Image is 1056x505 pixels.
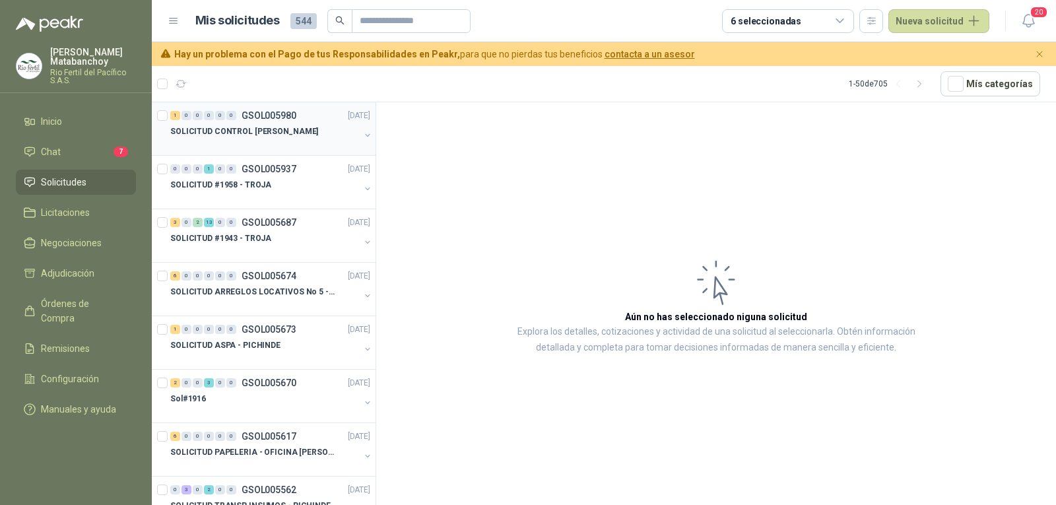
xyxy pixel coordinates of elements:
p: GSOL005980 [242,111,296,120]
p: GSOL005937 [242,164,296,174]
div: 1 [204,164,214,174]
div: 2 [204,485,214,494]
button: 20 [1016,9,1040,33]
p: SOLICITUD #1958 - TROJA [170,179,271,191]
a: 2 0 0 3 0 0 GSOL005670[DATE] Sol#1916 [170,375,373,417]
a: Manuales y ayuda [16,397,136,422]
p: [DATE] [348,163,370,176]
div: 0 [226,325,236,334]
a: contacta a un asesor [605,49,695,59]
div: 6 seleccionadas [731,14,801,28]
p: SOLICITUD CONTROL [PERSON_NAME] [170,125,318,138]
div: 0 [181,271,191,281]
p: SOLICITUD PAPELERIA - OFICINA [PERSON_NAME] [170,446,335,459]
span: Chat [41,145,61,159]
h1: Mis solicitudes [195,11,280,30]
div: 3 [181,485,191,494]
div: 0 [193,485,203,494]
p: SOLICITUD #1943 - TROJA [170,232,271,245]
div: 0 [193,111,203,120]
div: 13 [204,218,214,227]
span: Inicio [41,114,62,129]
div: 0 [215,325,225,334]
p: [DATE] [348,217,370,229]
div: 0 [204,111,214,120]
div: 0 [226,432,236,441]
a: Solicitudes [16,170,136,195]
span: Negociaciones [41,236,102,250]
div: 0 [170,485,180,494]
a: 6 0 0 0 0 0 GSOL005674[DATE] SOLICITUD ARREGLOS LOCATIVOS No 5 - PICHINDE [170,268,373,310]
p: GSOL005670 [242,378,296,387]
a: Negociaciones [16,230,136,255]
a: 0 0 0 1 0 0 GSOL005937[DATE] SOLICITUD #1958 - TROJA [170,161,373,203]
div: 6 [170,271,180,281]
a: Órdenes de Compra [16,291,136,331]
div: 0 [181,378,191,387]
span: para que no pierdas tus beneficios [174,47,695,61]
b: Hay un problema con el Pago de tus Responsabilidades en Peakr, [174,49,460,59]
p: [DATE] [348,323,370,336]
a: Licitaciones [16,200,136,225]
span: Solicitudes [41,175,86,189]
p: [DATE] [348,430,370,443]
p: [DATE] [348,377,370,389]
div: 0 [193,164,203,174]
p: [DATE] [348,484,370,496]
div: 0 [215,271,225,281]
p: GSOL005617 [242,432,296,441]
button: Cerrar [1032,46,1048,63]
p: GSOL005562 [242,485,296,494]
div: 0 [181,164,191,174]
button: Mís categorías [940,71,1040,96]
div: 0 [226,271,236,281]
a: 3 0 2 13 0 0 GSOL005687[DATE] SOLICITUD #1943 - TROJA [170,215,373,257]
div: 0 [193,271,203,281]
a: Inicio [16,109,136,134]
p: Rio Fertil del Pacífico S.A.S. [50,69,136,84]
div: 0 [204,271,214,281]
span: Órdenes de Compra [41,296,123,325]
p: [DATE] [348,110,370,122]
div: 0 [226,485,236,494]
p: GSOL005674 [242,271,296,281]
img: Company Logo [16,53,42,79]
div: 0 [215,432,225,441]
div: 0 [204,432,214,441]
p: Sol#1916 [170,393,206,405]
div: 1 - 50 de 705 [849,73,930,94]
div: 0 [226,378,236,387]
div: 0 [170,164,180,174]
div: 0 [181,218,191,227]
span: Licitaciones [41,205,90,220]
h3: Aún no has seleccionado niguna solicitud [625,310,807,324]
img: Logo peakr [16,16,83,32]
div: 0 [215,378,225,387]
span: 7 [114,147,128,157]
p: GSOL005673 [242,325,296,334]
div: 0 [226,218,236,227]
p: Explora los detalles, cotizaciones y actividad de una solicitud al seleccionarla. Obtén informaci... [508,324,924,356]
a: Remisiones [16,336,136,361]
div: 1 [170,325,180,334]
div: 0 [193,325,203,334]
p: SOLICITUD ASPA - PICHINDE [170,339,280,352]
span: Configuración [41,372,99,386]
div: 6 [170,432,180,441]
span: Manuales y ayuda [41,402,116,417]
p: [PERSON_NAME] Matabanchoy [50,48,136,66]
span: 544 [290,13,317,29]
a: 6 0 0 0 0 0 GSOL005617[DATE] SOLICITUD PAPELERIA - OFICINA [PERSON_NAME] [170,428,373,471]
a: 1 0 0 0 0 0 GSOL005980[DATE] SOLICITUD CONTROL [PERSON_NAME] [170,108,373,150]
div: 0 [181,432,191,441]
p: GSOL005687 [242,218,296,227]
a: Adjudicación [16,261,136,286]
div: 0 [193,432,203,441]
span: Adjudicación [41,266,94,281]
div: 0 [215,164,225,174]
div: 3 [170,218,180,227]
span: search [335,16,345,25]
button: Nueva solicitud [888,9,989,33]
div: 0 [215,111,225,120]
div: 0 [215,218,225,227]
